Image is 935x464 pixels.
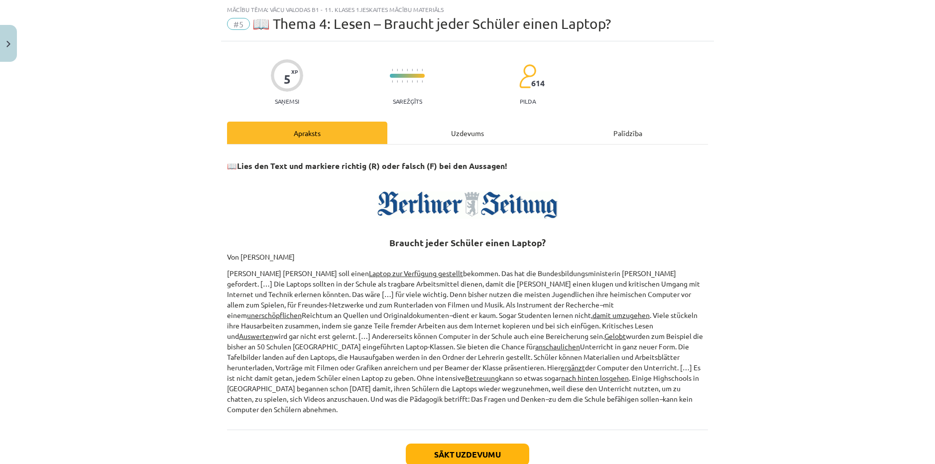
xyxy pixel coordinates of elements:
u: nach hinten losgehen [561,373,629,382]
p: Sarežģīts [393,98,422,105]
img: icon-short-line-57e1e144782c952c97e751825c79c345078a6d821885a25fce030b3d8c18986b.svg [392,80,393,83]
img: icon-short-line-57e1e144782c952c97e751825c79c345078a6d821885a25fce030b3d8c18986b.svg [412,69,413,71]
div: Palīdzība [548,122,708,144]
u: unerschöpflichen [247,310,302,319]
img: icon-short-line-57e1e144782c952c97e751825c79c345078a6d821885a25fce030b3d8c18986b.svg [397,80,398,83]
u: anschaulichen [535,342,580,351]
img: students-c634bb4e5e11cddfef0936a35e636f08e4e9abd3cc4e673bd6f9a4125e45ecb1.svg [519,64,536,89]
img: icon-short-line-57e1e144782c952c97e751825c79c345078a6d821885a25fce030b3d8c18986b.svg [402,69,403,71]
p: Saņemsi [271,98,303,105]
u: damit umzugehen [592,310,650,319]
span: 614 [531,79,545,88]
img: icon-short-line-57e1e144782c952c97e751825c79c345078a6d821885a25fce030b3d8c18986b.svg [407,80,408,83]
span: 📖 Thema 4: Lesen – Braucht jeder Schüler einen Laptop? [252,15,611,32]
u: Gelobt [604,331,626,340]
img: icon-close-lesson-0947bae3869378f0d4975bcd49f059093ad1ed9edebbc8119c70593378902aed.svg [6,41,10,47]
em: – [599,300,603,309]
span: XP [291,69,298,74]
span: #5 [227,18,250,30]
em: – [659,394,663,403]
img: icon-short-line-57e1e144782c952c97e751825c79c345078a6d821885a25fce030b3d8c18986b.svg [422,80,423,83]
img: icon-short-line-57e1e144782c952c97e751825c79c345078a6d821885a25fce030b3d8c18986b.svg [417,69,418,71]
u: Betreuung [465,373,499,382]
div: 5 [284,72,291,86]
h3: 📖 [227,154,708,172]
img: icon-short-line-57e1e144782c952c97e751825c79c345078a6d821885a25fce030b3d8c18986b.svg [417,80,418,83]
p: [PERSON_NAME] [PERSON_NAME] soll einen bekommen. Das hat die Bundesbildungsministerin [PERSON_NAM... [227,268,708,415]
p: pilda [520,98,536,105]
em: – [449,310,453,319]
em: – [545,394,549,403]
img: icon-short-line-57e1e144782c952c97e751825c79c345078a6d821885a25fce030b3d8c18986b.svg [422,69,423,71]
img: icon-short-line-57e1e144782c952c97e751825c79c345078a6d821885a25fce030b3d8c18986b.svg [412,80,413,83]
u: Auswerten [239,331,273,340]
img: icon-short-line-57e1e144782c952c97e751825c79c345078a6d821885a25fce030b3d8c18986b.svg [392,69,393,71]
u: ergänzt [561,363,585,372]
b: Braucht jeder Schüler einen Laptop? [389,237,546,248]
p: Von [PERSON_NAME] [227,252,708,262]
div: Mācību tēma: Vācu valodas b1 - 11. klases 1.ieskaites mācību materiāls [227,6,708,13]
img: icon-short-line-57e1e144782c952c97e751825c79c345078a6d821885a25fce030b3d8c18986b.svg [397,69,398,71]
u: Laptop zur Verfügung gestellt [369,269,463,278]
img: icon-short-line-57e1e144782c952c97e751825c79c345078a6d821885a25fce030b3d8c18986b.svg [407,69,408,71]
div: Apraksts [227,122,387,144]
strong: Lies den Text und markiere richtig (R) oder falsch (F) bei den Aussagen! [237,160,507,171]
img: icon-short-line-57e1e144782c952c97e751825c79c345078a6d821885a25fce030b3d8c18986b.svg [402,80,403,83]
div: Uzdevums [387,122,548,144]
